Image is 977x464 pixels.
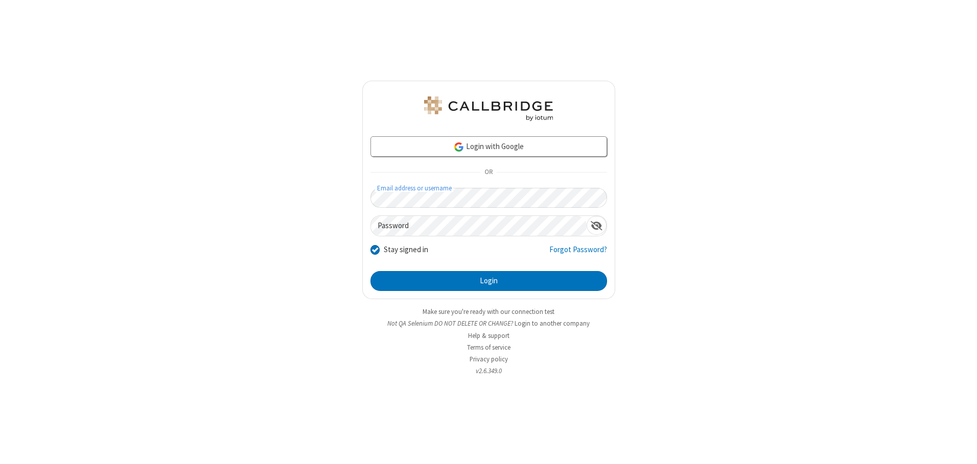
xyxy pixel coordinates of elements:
input: Email address or username [370,188,607,208]
a: Login with Google [370,136,607,157]
button: Login [370,271,607,291]
label: Stay signed in [384,244,428,256]
a: Privacy policy [470,355,508,363]
li: Not QA Selenium DO NOT DELETE OR CHANGE? [362,319,615,328]
button: Login to another company [515,319,590,328]
img: google-icon.png [453,141,464,153]
img: QA Selenium DO NOT DELETE OR CHANGE [422,96,555,121]
div: Show password [587,216,607,235]
a: Terms of service [467,343,510,352]
li: v2.6.349.0 [362,366,615,376]
a: Make sure you're ready with our connection test [423,307,554,316]
a: Forgot Password? [549,244,607,263]
input: Password [371,216,587,236]
span: OR [480,165,497,180]
a: Help & support [468,331,509,340]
